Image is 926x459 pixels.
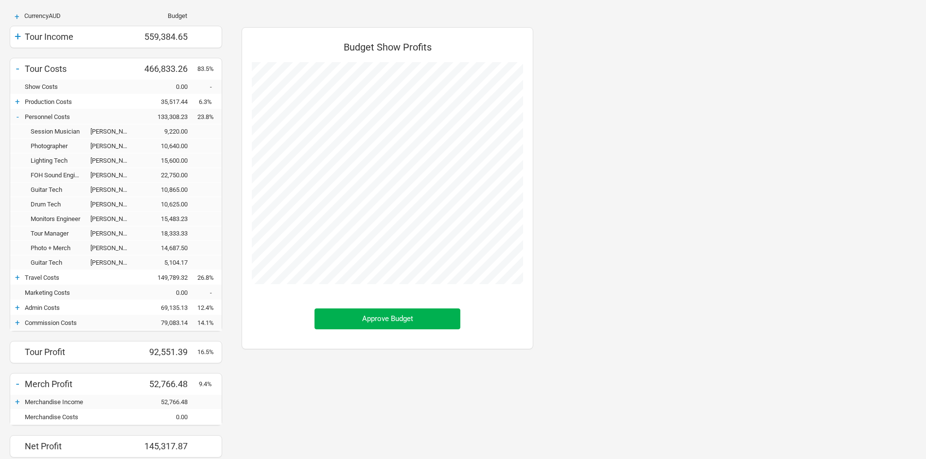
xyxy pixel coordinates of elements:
[139,304,197,311] div: 69,135.13
[25,186,90,193] div: Guitar Tech
[139,113,197,120] div: 133,308.23
[197,83,222,90] div: -
[25,304,139,311] div: Admin Costs
[10,112,25,121] div: -
[197,348,222,356] div: 16.5%
[139,379,197,389] div: 52,766.48
[139,215,197,222] div: 15,483.23
[10,13,24,21] div: +
[24,12,61,19] span: Currency AUD
[139,319,197,326] div: 79,083.14
[139,64,197,74] div: 466,833.26
[90,230,139,237] div: Kaz Coles
[139,413,197,421] div: 0.00
[25,64,139,74] div: Tour Costs
[252,37,523,62] div: Budget Show Profits
[10,397,25,407] div: +
[90,171,139,179] div: Lance Prenc
[25,83,139,90] div: Show Costs
[139,398,197,406] div: 52,766.48
[90,186,139,193] div: Mitch Bowman
[139,244,197,252] div: 14,687.50
[139,171,197,179] div: 22,750.00
[139,259,197,266] div: 5,104.17
[139,83,197,90] div: 0.00
[90,259,139,266] div: Jay Bashir
[90,201,139,208] div: Noah See
[25,274,139,281] div: Travel Costs
[139,347,197,357] div: 92,551.39
[10,377,25,391] div: -
[25,441,139,451] div: Net Profit
[139,142,197,150] div: 10,640.00
[197,274,222,281] div: 26.8%
[10,30,25,43] div: +
[90,244,139,252] div: Hayley Fearnley
[314,308,460,329] button: Approve Budget
[25,142,90,150] div: Photographer
[139,186,197,193] div: 10,865.00
[25,259,90,266] div: Guitar Tech
[139,128,197,135] div: 9,220.00
[25,215,90,222] div: Monitors Engineer
[90,215,139,222] div: Matthew Mantooth
[25,171,90,179] div: FOH Sound Engineer
[25,379,139,389] div: Merch Profit
[197,113,222,120] div: 23.8%
[197,98,222,105] div: 6.3%
[139,274,197,281] div: 149,789.32
[90,142,139,150] div: Shaun Williams
[25,128,90,135] div: Session Musician
[139,289,197,296] div: 0.00
[25,319,139,326] div: Commission Costs
[139,32,197,42] div: 559,384.65
[10,62,25,75] div: -
[197,304,222,311] div: 12.4%
[25,201,90,208] div: Drum Tech
[139,157,197,164] div: 15,600.00
[10,303,25,312] div: +
[25,347,139,357] div: Tour Profit
[197,65,222,72] div: 83.5%
[139,201,197,208] div: 10,625.00
[139,13,187,19] div: Budget
[90,157,139,164] div: Calum Young
[25,157,90,164] div: Lighting Tech
[25,289,139,296] div: Marketing Costs
[25,398,139,406] div: Merchandise Income
[25,230,90,237] div: Tour Manager
[139,441,197,451] div: 145,317.87
[25,32,139,42] div: Tour Income
[90,128,139,135] div: Jesse Crofts
[25,113,139,120] div: Personnel Costs
[197,380,222,388] div: 9.4%
[197,319,222,326] div: 14.1%
[197,289,222,296] div: -
[362,314,413,323] span: Approve Budget
[10,318,25,327] div: +
[10,272,25,282] div: +
[25,244,90,252] div: Photo + Merch
[25,98,139,105] div: Production Costs
[25,413,139,421] div: Merchandise Costs
[139,230,197,237] div: 18,333.33
[139,98,197,105] div: 35,517.44
[10,97,25,106] div: +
